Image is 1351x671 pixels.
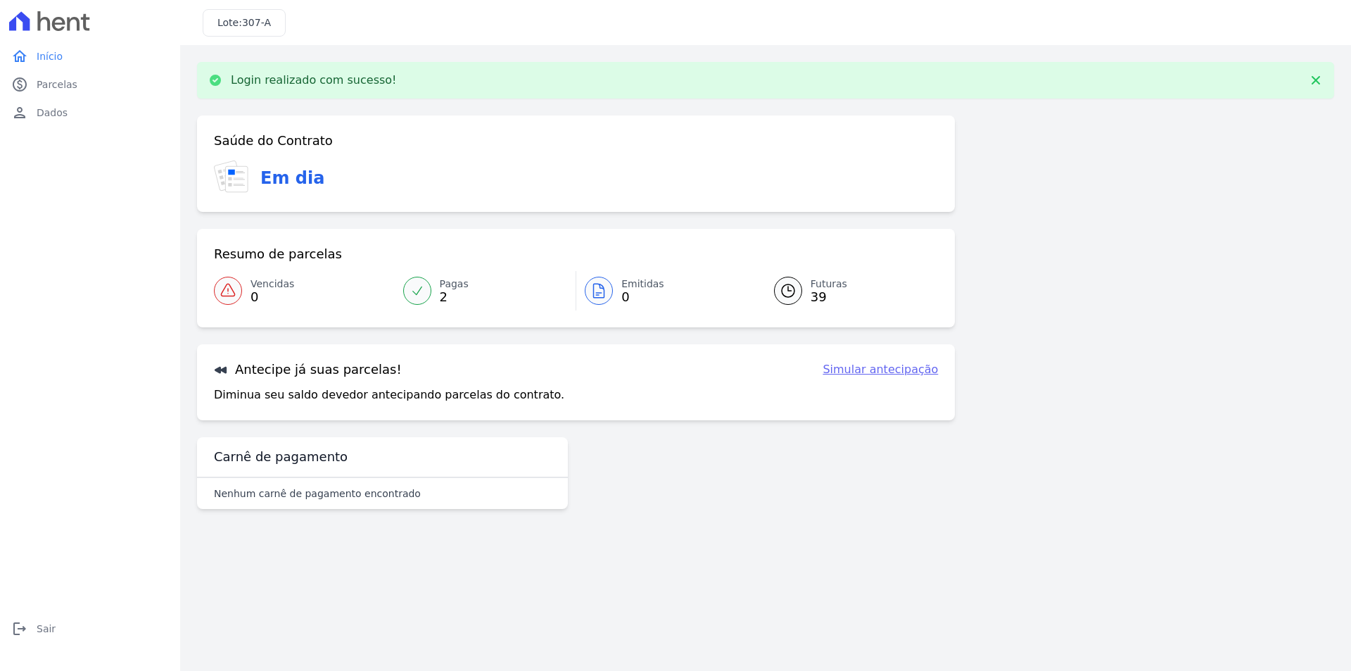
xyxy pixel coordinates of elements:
[250,277,294,291] span: Vencidas
[11,48,28,65] i: home
[11,620,28,637] i: logout
[214,246,342,263] h3: Resumo de parcelas
[37,77,77,92] span: Parcelas
[37,106,68,120] span: Dados
[11,76,28,93] i: paid
[757,271,939,311] a: Futuras 39
[440,291,469,303] span: 2
[576,271,757,311] a: Emitidas 0
[621,291,664,303] span: 0
[621,277,664,291] span: Emitidas
[440,277,469,291] span: Pagas
[214,361,402,378] h3: Antecipe já suas parcelas!
[242,17,271,28] span: 307-A
[214,449,348,465] h3: Carnê de pagamento
[11,104,28,121] i: person
[37,622,56,636] span: Sair
[6,70,175,99] a: paidParcelas
[6,99,175,127] a: personDados
[823,361,938,378] a: Simular antecipação
[214,271,395,311] a: Vencidas 0
[811,291,847,303] span: 39
[6,42,175,70] a: homeInício
[217,15,271,30] h3: Lote:
[231,73,397,87] p: Login realizado com sucesso!
[6,615,175,643] a: logoutSair
[395,271,576,311] a: Pagas 2
[260,165,324,191] h3: Em dia
[214,387,564,403] p: Diminua seu saldo devedor antecipando parcelas do contrato.
[214,132,333,149] h3: Saúde do Contrato
[37,49,63,63] span: Início
[214,487,421,501] p: Nenhum carnê de pagamento encontrado
[250,291,294,303] span: 0
[811,277,847,291] span: Futuras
